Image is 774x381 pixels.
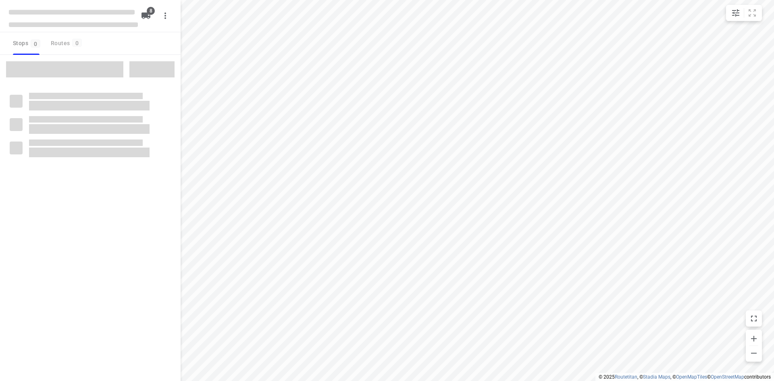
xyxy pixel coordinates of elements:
[599,374,771,380] li: © 2025 , © , © © contributors
[711,374,744,380] a: OpenStreetMap
[615,374,637,380] a: Routetitan
[643,374,670,380] a: Stadia Maps
[726,5,762,21] div: small contained button group
[676,374,707,380] a: OpenMapTiles
[728,5,744,21] button: Map settings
